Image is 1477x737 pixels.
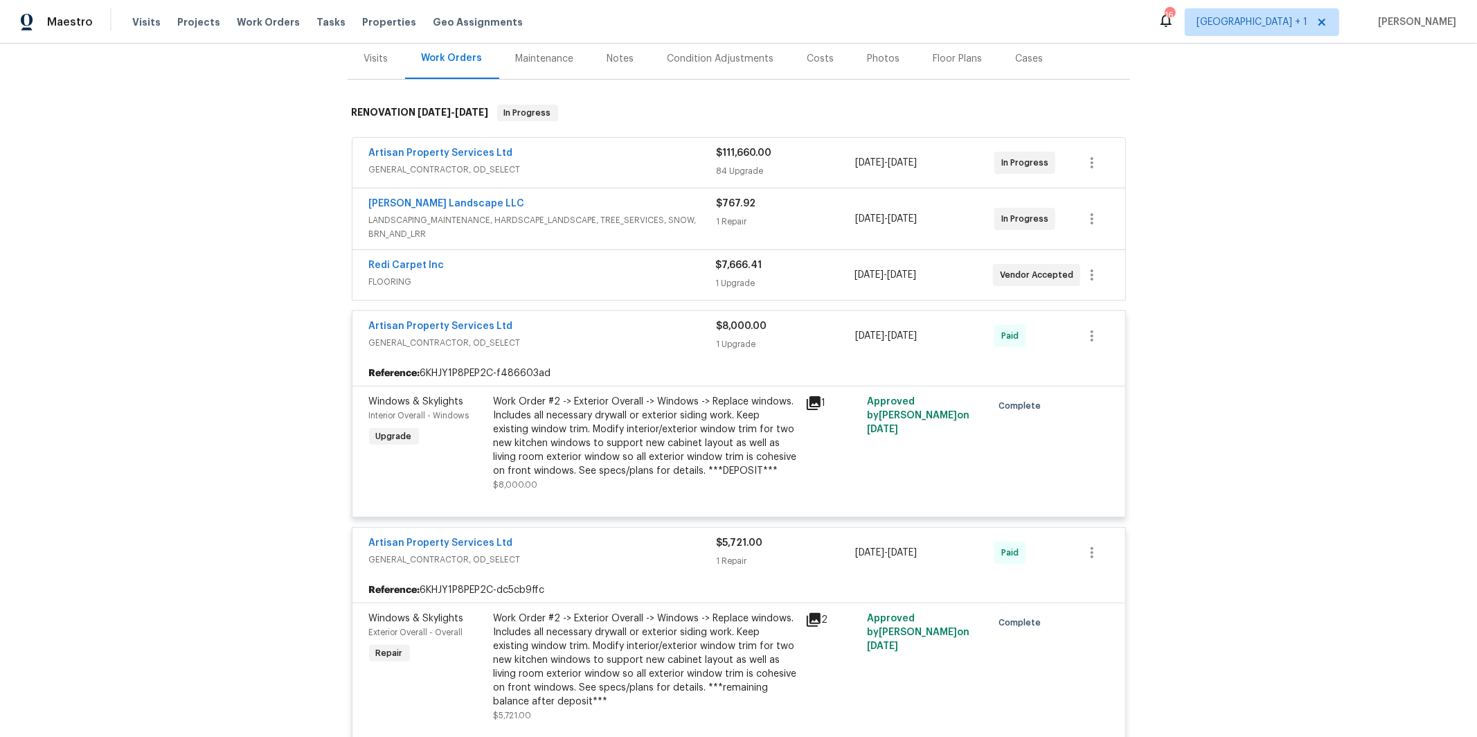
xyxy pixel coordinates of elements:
div: 1 Upgrade [717,337,856,351]
span: Properties [362,15,416,29]
span: Windows & Skylights [369,397,464,407]
span: [DATE] [888,214,917,224]
div: Costs [807,52,834,66]
div: Work Orders [422,51,483,65]
div: 1 Repair [717,215,856,229]
span: [DATE] [855,331,884,341]
div: Visits [364,52,388,66]
span: [DATE] [888,548,917,558]
span: $767.92 [717,199,756,208]
div: Work Order #2 -> Exterior Overall -> Windows -> Replace windows. Includes all necessary drywall o... [494,395,797,478]
span: [DATE] [888,331,917,341]
div: 6KHJY1P8PEP2C-f486603ad [352,361,1125,386]
div: 2 [805,612,859,628]
span: In Progress [1001,156,1054,170]
div: 16 [1165,8,1174,22]
span: [DATE] [887,270,916,280]
span: In Progress [499,106,557,120]
span: - [855,212,917,226]
span: Approved by [PERSON_NAME] on [867,397,969,434]
span: LANDSCAPING_MAINTENANCE, HARDSCAPE_LANDSCAPE, TREE_SERVICES, SNOW, BRN_AND_LRR [369,213,717,241]
div: 1 Repair [717,554,856,568]
span: Tasks [316,17,346,27]
span: - [855,329,917,343]
span: [DATE] [888,158,917,168]
span: Windows & Skylights [369,614,464,623]
span: Vendor Accepted [1000,268,1079,282]
span: [DATE] [855,158,884,168]
span: [DATE] [867,641,898,651]
span: [GEOGRAPHIC_DATA] + 1 [1197,15,1307,29]
span: GENERAL_CONTRACTOR, OD_SELECT [369,336,717,350]
div: Photos [868,52,900,66]
div: Work Order #2 -> Exterior Overall -> Windows -> Replace windows. Includes all necessary drywall o... [494,612,797,709]
a: Artisan Property Services Ltd [369,538,513,548]
span: $5,721.00 [494,711,532,720]
div: 1 Upgrade [716,276,854,290]
b: Reference: [369,583,420,597]
span: Complete [999,616,1046,630]
span: [DATE] [867,425,898,434]
span: Repair [370,646,409,660]
span: Approved by [PERSON_NAME] on [867,614,969,651]
span: GENERAL_CONTRACTOR, OD_SELECT [369,553,717,567]
span: Geo Assignments [433,15,523,29]
div: 1 [805,395,859,411]
span: $111,660.00 [717,148,772,158]
span: Exterior Overall - Overall [369,628,463,637]
a: [PERSON_NAME] Landscape LLC [369,199,525,208]
span: [DATE] [854,270,884,280]
span: In Progress [1001,212,1054,226]
span: Upgrade [370,429,418,443]
span: - [854,268,916,282]
div: Notes [607,52,634,66]
b: Reference: [369,366,420,380]
span: [DATE] [418,107,451,117]
div: Maintenance [516,52,574,66]
span: Interior Overall - Windows [369,411,469,420]
span: Paid [1001,546,1024,560]
span: [DATE] [855,214,884,224]
h6: RENOVATION [352,105,489,121]
a: Artisan Property Services Ltd [369,321,513,331]
span: Complete [999,399,1046,413]
span: Work Orders [237,15,300,29]
span: [DATE] [456,107,489,117]
span: [DATE] [855,548,884,558]
div: Cases [1016,52,1044,66]
div: RENOVATION [DATE]-[DATE]In Progress [348,91,1130,135]
a: Redi Carpet Inc [369,260,445,270]
span: GENERAL_CONTRACTOR, OD_SELECT [369,163,717,177]
div: Floor Plans [933,52,983,66]
span: $7,666.41 [716,260,762,270]
a: Artisan Property Services Ltd [369,148,513,158]
div: Condition Adjustments [668,52,774,66]
span: Visits [132,15,161,29]
div: 84 Upgrade [717,164,856,178]
div: 6KHJY1P8PEP2C-dc5cb9ffc [352,578,1125,603]
span: $5,721.00 [717,538,763,548]
span: $8,000.00 [494,481,538,489]
span: FLOORING [369,275,716,289]
span: - [418,107,489,117]
span: - [855,546,917,560]
span: [PERSON_NAME] [1372,15,1456,29]
span: Projects [177,15,220,29]
span: Paid [1001,329,1024,343]
span: Maestro [47,15,93,29]
span: - [855,156,917,170]
span: $8,000.00 [717,321,767,331]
